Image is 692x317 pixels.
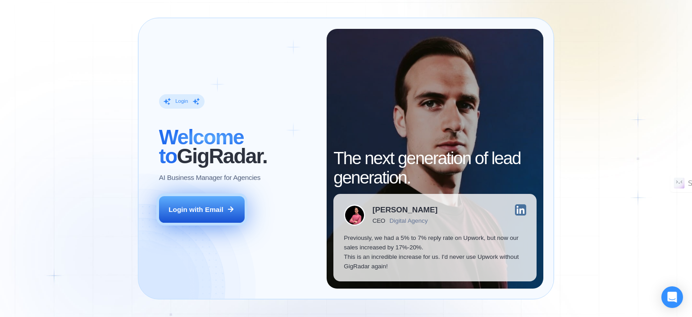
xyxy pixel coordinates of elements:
[168,205,223,214] div: Login with Email
[159,196,245,223] button: Login with Email
[175,98,188,105] div: Login
[661,286,683,308] div: Open Intercom Messenger
[344,233,526,271] p: Previously, we had a 5% to 7% reply rate on Upwork, but now our sales increased by 17%-20%. This ...
[390,217,428,224] div: Digital Agency
[373,217,385,224] div: CEO
[159,128,316,165] h2: ‍ GigRadar.
[373,206,437,214] div: [PERSON_NAME]
[159,125,244,168] span: Welcome to
[159,173,260,182] p: AI Business Manager for Agencies
[333,149,537,187] h2: The next generation of lead generation.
